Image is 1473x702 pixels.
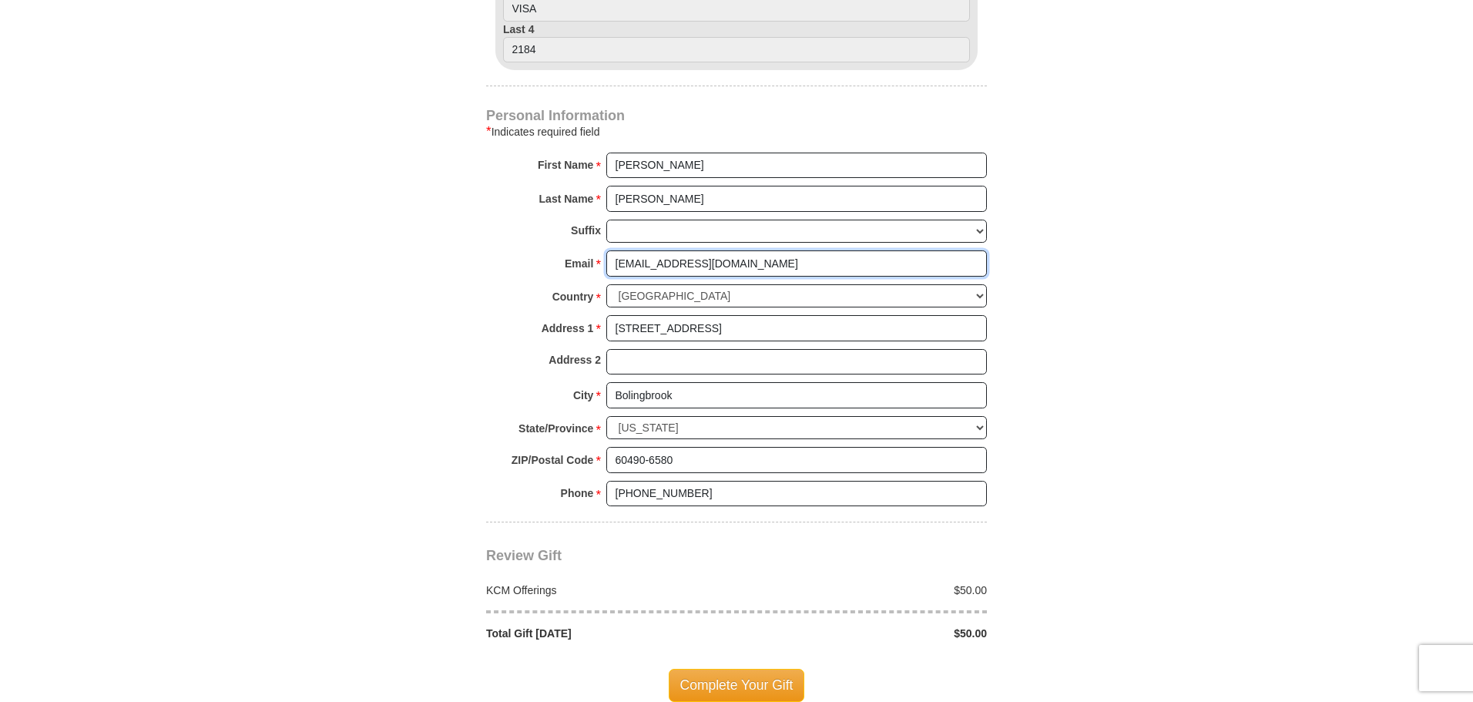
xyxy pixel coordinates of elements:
strong: Phone [561,482,594,504]
strong: State/Province [518,418,593,439]
div: $50.00 [736,583,995,598]
h4: Personal Information [486,109,987,122]
strong: Address 1 [542,317,594,339]
label: Last 4 [503,22,970,63]
strong: Suffix [571,220,601,241]
div: KCM Offerings [478,583,737,598]
strong: City [573,385,593,406]
strong: Address 2 [549,349,601,371]
strong: Last Name [539,188,594,210]
span: Review Gift [486,548,562,563]
strong: First Name [538,154,593,176]
div: Indicates required field [486,123,987,141]
input: Last 4 [503,37,970,63]
span: Complete Your Gift [669,669,805,701]
strong: ZIP/Postal Code [512,449,594,471]
strong: Country [552,286,594,307]
div: Total Gift [DATE] [478,626,737,641]
div: $50.00 [736,626,995,641]
strong: Email [565,253,593,274]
